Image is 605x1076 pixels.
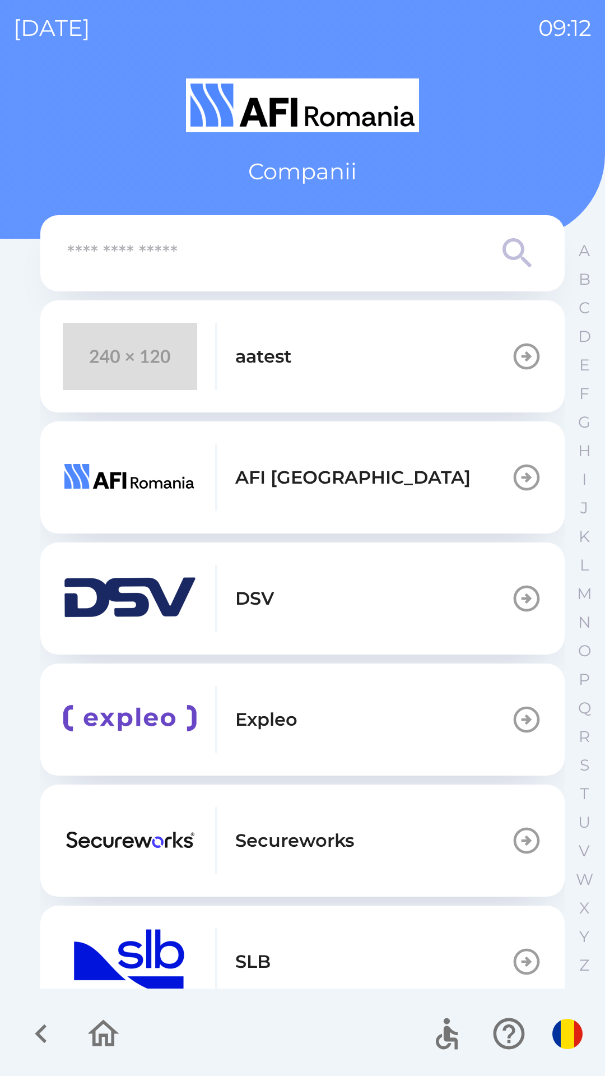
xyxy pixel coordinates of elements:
[570,294,598,322] button: C
[235,585,274,612] p: DSV
[40,664,565,776] button: Expleo
[40,542,565,655] button: DSV
[570,522,598,551] button: K
[570,808,598,837] button: U
[235,464,471,491] p: AFI [GEOGRAPHIC_DATA]
[578,441,591,461] p: H
[13,11,90,45] p: [DATE]
[538,11,592,45] p: 09:12
[578,698,591,718] p: Q
[578,412,590,432] p: G
[63,807,197,874] img: 20972833-2f7f-4d36-99fe-9acaa80a170c.png
[570,951,598,980] button: Z
[235,827,354,854] p: Secureworks
[570,322,598,351] button: D
[570,551,598,579] button: L
[570,494,598,522] button: J
[570,236,598,265] button: A
[235,948,271,975] p: SLB
[63,686,197,753] img: 10e83967-b993-470b-b22e-7c33373d2a4b.png
[579,384,589,403] p: F
[580,555,589,575] p: L
[580,755,589,775] p: S
[570,265,598,294] button: B
[63,323,197,390] img: 240x120
[578,641,591,661] p: O
[570,894,598,922] button: X
[570,408,598,437] button: G
[570,437,598,465] button: H
[570,865,598,894] button: W
[570,751,598,780] button: S
[63,444,197,511] img: 75f52d2f-686a-4e6a-90e2-4b12f5eeffd1.png
[570,837,598,865] button: V
[40,421,565,534] button: AFI [GEOGRAPHIC_DATA]
[570,465,598,494] button: I
[40,78,565,132] img: Logo
[579,527,590,546] p: K
[579,898,589,918] p: X
[248,155,357,188] p: Companii
[40,785,565,897] button: Secureworks
[582,470,587,489] p: I
[579,270,590,289] p: B
[579,956,589,975] p: Z
[579,355,590,375] p: E
[570,608,598,637] button: N
[235,706,297,733] p: Expleo
[63,928,197,995] img: 03755b6d-6944-4efa-bf23-0453712930be.png
[40,906,565,1018] button: SLB
[570,579,598,608] button: M
[40,300,565,412] button: aatest
[570,665,598,694] button: P
[578,813,590,832] p: U
[570,722,598,751] button: R
[570,694,598,722] button: Q
[578,613,591,632] p: N
[576,870,593,889] p: W
[570,379,598,408] button: F
[570,637,598,665] button: O
[580,784,589,804] p: T
[579,841,590,861] p: V
[235,343,292,370] p: aatest
[577,584,592,604] p: M
[570,780,598,808] button: T
[570,922,598,951] button: Y
[579,298,590,318] p: C
[579,670,590,689] p: P
[570,351,598,379] button: E
[580,498,588,518] p: J
[552,1019,583,1049] img: ro flag
[63,565,197,632] img: b802f91f-0631-48a4-8d21-27dd426beae4.png
[578,327,591,346] p: D
[579,727,590,746] p: R
[579,241,590,261] p: A
[579,927,589,947] p: Y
